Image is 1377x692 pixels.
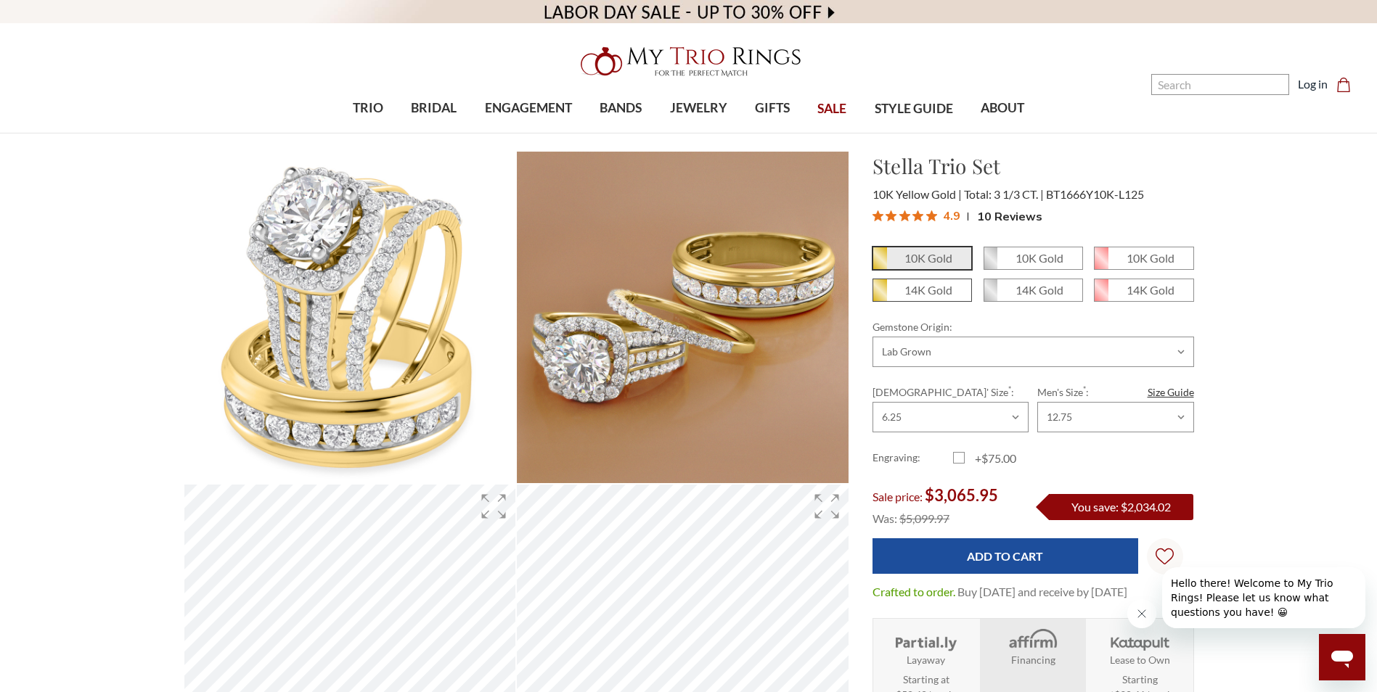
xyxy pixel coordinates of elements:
[995,132,1010,133] button: submenu toggle
[655,85,740,132] a: JEWELRY
[521,132,536,133] button: submenu toggle
[875,99,953,118] span: STYLE GUIDE
[399,38,978,85] a: My Trio Rings
[361,132,375,133] button: submenu toggle
[899,511,949,525] span: $5,099.97
[472,485,515,528] div: Enter fullscreen
[873,151,1194,181] h1: Stella Trio Set
[904,283,952,297] em: 14K Gold
[1319,634,1365,680] iframe: Button to launch messaging window
[1148,384,1194,400] a: Size Guide
[977,205,1042,227] span: 10 Reviews
[907,652,945,667] strong: Layaway
[904,251,952,265] em: 10K Gold
[981,99,1024,118] span: ABOUT
[1298,75,1328,93] a: Log in
[613,132,628,133] button: submenu toggle
[873,583,955,601] dt: Crafted to order.
[925,485,998,505] span: $3,065.95
[1095,279,1193,301] span: 14K Rose Gold
[984,247,1082,269] span: 10K White Gold
[1095,247,1193,269] span: 10K Rose Gold
[1336,75,1360,93] a: Cart with 0 items
[691,132,706,133] button: submenu toggle
[353,99,383,118] span: TRIO
[471,85,586,132] a: ENGAGEMENT
[765,132,780,133] button: submenu toggle
[873,538,1138,574] input: Add to Cart
[943,206,960,224] span: 4.9
[573,38,805,85] img: My Trio Rings
[967,85,1038,132] a: ABOUT
[1011,652,1055,667] strong: Financing
[1147,538,1183,574] a: Wish Lists
[339,85,397,132] a: TRIO
[1106,627,1174,652] img: Katapult
[1127,251,1174,265] em: 10K Gold
[873,319,1194,334] label: Gemstone Origin:
[1110,652,1170,667] strong: Lease to Own
[1016,283,1063,297] em: 14K Gold
[873,490,923,503] span: Sale price:
[397,85,470,132] a: BRIDAL
[1046,187,1144,201] span: BT1666Y10K-L125
[517,152,849,483] img: Photo of Stella 3 1/3 ct tw. Lab Grown Round Solitaire Trio Set 10K Yellow Gold [BT1666Y-L125]
[953,450,1034,467] label: +$75.00
[860,86,966,133] a: STYLE GUIDE
[485,99,572,118] span: ENGAGEMENT
[1162,567,1365,628] iframe: Message from company
[670,99,727,118] span: JEWELRY
[999,627,1066,652] img: Affirm
[873,247,971,269] span: 10K Yellow Gold
[984,279,1082,301] span: 14K White Gold
[873,384,1029,400] label: [DEMOGRAPHIC_DATA]' Size :
[805,485,849,528] div: Enter fullscreen
[892,627,960,652] img: Layaway
[184,152,516,483] img: Photo of Stella 3 1/3 ct tw. Lab Grown Round Solitaire Trio Set 10K Yellow Gold [BT1666Y-L125]
[804,86,860,133] a: SALE
[817,99,846,118] span: SALE
[1016,251,1063,265] em: 10K Gold
[873,205,1042,227] button: Rated 4.9 out of 5 stars from 10 reviews. Jump to reviews.
[873,187,962,201] span: 10K Yellow Gold
[427,132,441,133] button: submenu toggle
[1151,74,1289,95] input: Search and use arrows or TAB to navigate results
[1127,599,1156,628] iframe: Close message
[1156,502,1174,611] svg: Wish Lists
[586,85,655,132] a: BANDS
[1127,283,1174,297] em: 14K Gold
[411,99,457,118] span: BRIDAL
[600,99,642,118] span: BANDS
[964,187,1044,201] span: Total: 3 1/3 CT.
[741,85,804,132] a: GIFTS
[1037,384,1193,400] label: Men's Size :
[873,450,953,467] label: Engraving:
[1071,500,1171,514] span: You save: $2,034.02
[957,583,1127,601] dd: Buy [DATE] and receive by [DATE]
[873,279,971,301] span: 14K Yellow Gold
[755,99,790,118] span: GIFTS
[1336,78,1351,92] svg: cart.cart_preview
[873,511,897,525] span: Was:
